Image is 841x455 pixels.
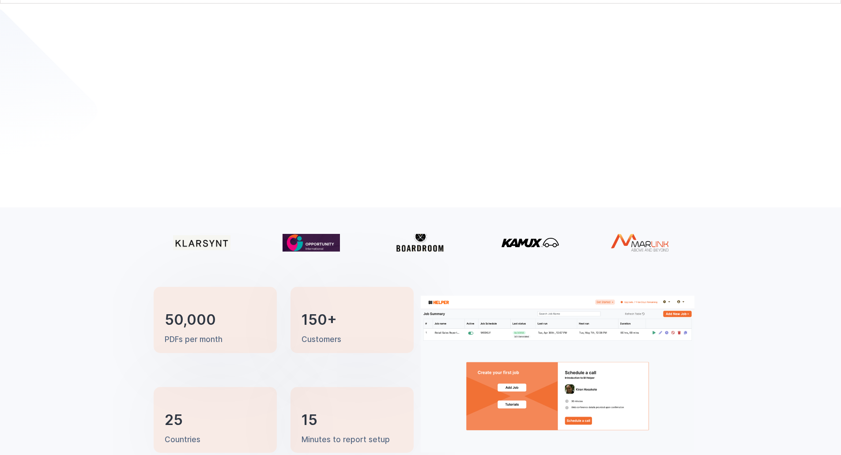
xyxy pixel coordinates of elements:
[173,235,230,250] img: Klarsynt logo
[165,335,223,345] p: PDFs per month
[165,313,216,327] h3: 50,000
[302,435,390,445] p: Minutes to report setup
[165,435,200,445] p: Countries
[302,335,341,345] p: Customers
[165,414,183,427] h3: 25
[302,313,337,327] h3: 150+
[302,414,317,427] h3: 15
